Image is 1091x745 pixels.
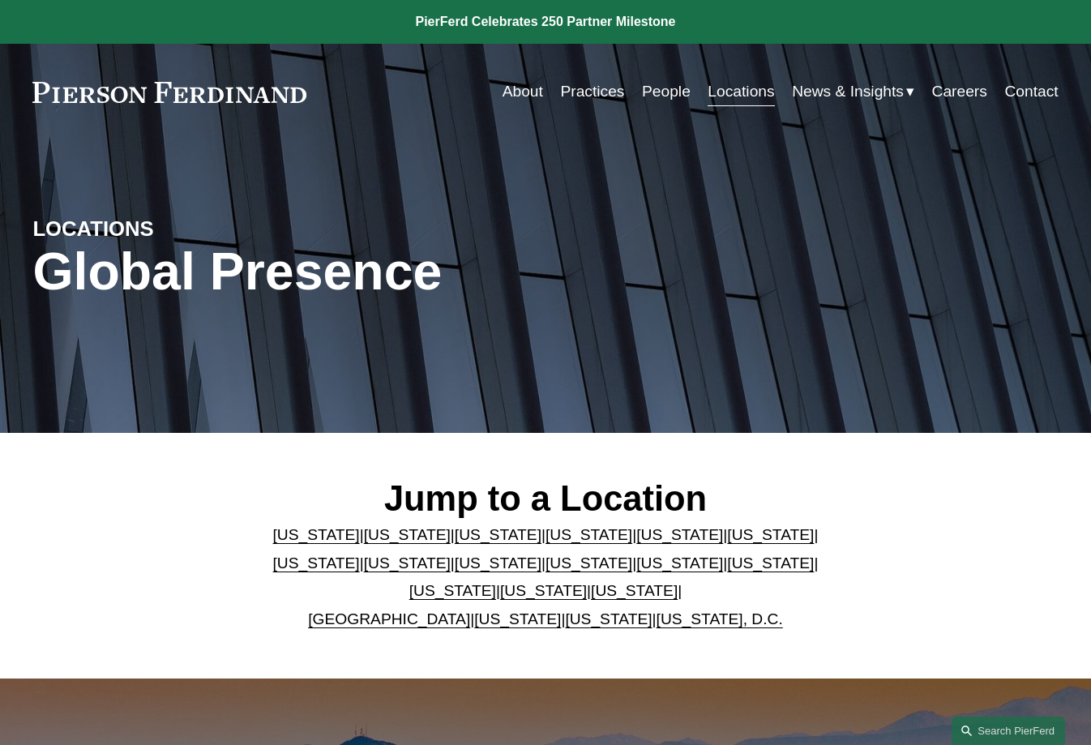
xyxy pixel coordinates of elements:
[409,582,496,599] a: [US_STATE]
[545,526,632,543] a: [US_STATE]
[792,78,904,106] span: News & Insights
[565,610,652,627] a: [US_STATE]
[364,526,451,543] a: [US_STATE]
[474,610,561,627] a: [US_STATE]
[545,554,632,572] a: [US_STATE]
[32,242,717,302] h1: Global Presence
[932,76,987,107] a: Careers
[455,554,541,572] a: [US_STATE]
[727,554,814,572] a: [US_STATE]
[364,554,451,572] a: [US_STATE]
[636,554,723,572] a: [US_STATE]
[591,582,678,599] a: [US_STATE]
[273,554,360,572] a: [US_STATE]
[657,610,783,627] a: [US_STATE], D.C.
[952,717,1065,745] a: Search this site
[642,76,691,107] a: People
[246,521,845,633] p: | | | | | | | | | | | | | | | | | |
[503,76,543,107] a: About
[32,216,289,242] h4: LOCATIONS
[273,526,360,543] a: [US_STATE]
[500,582,587,599] a: [US_STATE]
[308,610,470,627] a: [GEOGRAPHIC_DATA]
[792,76,914,107] a: folder dropdown
[560,76,624,107] a: Practices
[636,526,723,543] a: [US_STATE]
[1004,76,1058,107] a: Contact
[455,526,541,543] a: [US_STATE]
[246,477,845,520] h2: Jump to a Location
[708,76,774,107] a: Locations
[727,526,814,543] a: [US_STATE]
